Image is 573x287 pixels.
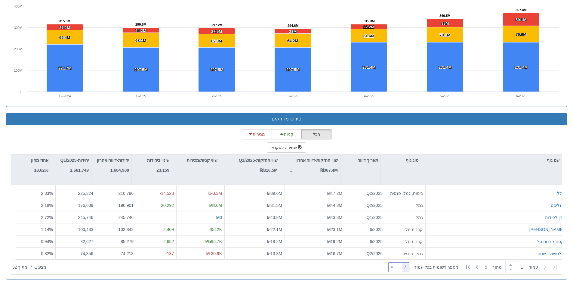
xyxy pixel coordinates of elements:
span: ₪43.8M [267,215,282,220]
div: קרנות סל [388,226,423,232]
span: ₪47.2M [327,191,342,196]
div: 2.72 % [18,214,53,220]
tspan: 62.3M [211,39,222,43]
p: אחוז מהון [31,157,48,164]
p: יחידות-Q1/2025 [60,157,89,164]
div: גמל [388,214,423,220]
div: -14,528 [139,190,174,196]
div: אנליסט [551,202,564,208]
div: 2,652 [139,239,174,245]
span: ‏מספר רשומות בכל עמוד [414,264,458,270]
tspan: 315.3M [364,19,375,23]
div: 245,746 [58,214,93,220]
tspan: 231.4M [439,65,451,70]
text: 100M [14,69,22,72]
div: קרנות סל [388,239,423,245]
div: [PERSON_NAME] [529,226,564,232]
tspan: 299.8M [135,23,146,26]
span: ₪13.3M [267,251,282,256]
tspan: 68.1M [135,38,146,43]
div: 6/2025 [347,239,383,245]
div: 102,842 [98,226,134,232]
button: הכל [301,129,331,139]
span: ₪596.7K [205,239,222,244]
strong: ₪367.4M [320,168,338,173]
tspan: 66.4M [59,35,70,40]
text: 12-2024 [59,94,71,98]
h3: פירוט מחזיקים [11,116,562,122]
div: קסם קרנות סל [537,239,564,245]
div: 2.33 % [18,190,53,196]
text: 5-2025 [440,94,450,98]
strong: 23,159 [156,168,169,173]
div: 245,746 [98,214,134,220]
strong: ₪316.5M [260,168,278,173]
text: 6-2025 [516,94,526,98]
tspan: 27.1M [59,25,70,30]
span: ₪22.1M [267,227,282,232]
div: 2.18 % [18,202,53,208]
span: ₪18.2M [267,239,282,244]
div: שווי קניות/מכירות [172,154,220,166]
tspan: 294.6M [288,24,299,27]
div: 1.14 % [18,226,53,232]
div: 210,796 [98,190,134,196]
p: שווי החזקות-Q1/2025 [239,157,278,164]
tspan: 61.6M [363,34,374,38]
tspan: 24.2M [135,28,146,33]
text: 2-2025 [212,94,222,98]
div: 85,279 [98,239,134,245]
div: כלל [557,190,564,196]
span: ₪39.6M [267,191,282,196]
tspan: 27.5M [211,29,222,34]
tspan: 340.5M [439,14,451,17]
div: גמל [388,202,423,208]
tspan: 297.2M [211,23,223,27]
span: 5 [485,264,492,270]
p: שינוי ביחידות [147,157,169,164]
button: אלטשולר שחם [538,251,564,257]
text: 200M [14,47,22,51]
tspan: 76.9M [516,32,526,37]
span: ₪16.7M [327,251,342,256]
div: 20,292 [139,202,174,208]
span: ₪542K [209,227,222,232]
div: ‏מציג 1 - 7 ‏ מתוך 32 [12,260,46,274]
div: 74,218 [98,251,134,257]
text: 4-2025 [364,94,374,98]
tspan: 221.7M [58,66,71,70]
tspan: 207.5M [134,67,147,72]
div: 82,627 [58,239,93,245]
strong: 18.62% [34,168,48,173]
tspan: 59.1M [516,17,526,22]
div: Q2/2025 [347,202,383,208]
div: 100,433 [58,226,93,232]
span: ₪0 [216,215,222,220]
p: יחידות-דיווח אחרון [97,157,129,164]
span: ₪-3.3M [208,191,222,196]
div: Q1/2025 [347,214,383,220]
span: ₪23.1M [327,227,342,232]
div: 0.82 % [18,251,53,257]
div: 6/2025 [347,226,383,232]
span: ₪4.6M [209,203,222,208]
div: 0.94 % [18,239,53,245]
text: 400M [14,5,22,8]
button: ילין לפידות [545,214,564,220]
div: 2,409 [139,226,174,232]
tspan: 22.2M [363,25,374,29]
tspan: 207.5M [286,67,299,72]
span: ‏עמוד [529,264,538,270]
button: קניות [272,129,302,139]
button: שמירה לאקסל [267,142,307,153]
span: ₪43.8M [327,215,342,220]
strong: 1,661,749 [70,168,89,173]
div: 176,609 [58,202,93,208]
div: 196,901 [98,202,134,208]
span: ₪19.2M [327,239,342,244]
tspan: 70.1M [439,33,450,37]
div: ביטוח, גמל, פנסיה [388,190,423,196]
tspan: 231.4M [515,65,528,70]
div: Q2/2025 [347,190,383,196]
